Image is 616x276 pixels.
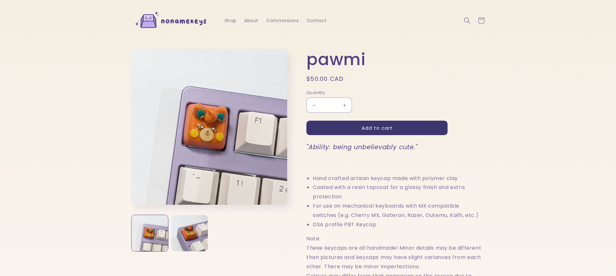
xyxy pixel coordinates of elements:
[262,14,303,27] a: Commissions
[313,183,484,202] li: Coated with a resin topcoat for a glossy finish and extra protection
[306,244,484,271] div: These keycaps are all handmade! Minor details may be different than pictures and keycaps may have...
[221,14,240,27] a: Shop
[306,75,343,83] span: $50.00 CAD
[306,143,417,151] em: "Ability: being unbelievably cute."
[244,18,259,23] span: About
[306,49,484,70] h1: pawmi
[460,13,474,28] summary: Search
[340,211,476,219] span: e.g. Cherry MX, Gateron, Razer, Outemu, Kailh, etc.
[313,202,484,220] li: For use on mechanical keyboards with MX compatible switches ( )
[306,234,484,244] div: Note:
[132,49,290,252] media-gallery: Gallery Viewer
[225,18,236,23] span: Shop
[307,18,327,23] span: Contact
[306,121,448,135] button: Add to cart
[132,215,168,252] button: Load image 1 in gallery view
[303,14,331,27] a: Contact
[171,215,208,252] button: Load image 2 in gallery view
[240,14,262,27] a: About
[313,220,484,229] li: DSA profile PBT Keycap
[132,9,212,33] img: nonamekeys
[313,174,484,183] li: Hand crafted artisan keycap made with polymer clay
[306,90,425,96] label: Quantity
[266,18,299,23] span: Commissions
